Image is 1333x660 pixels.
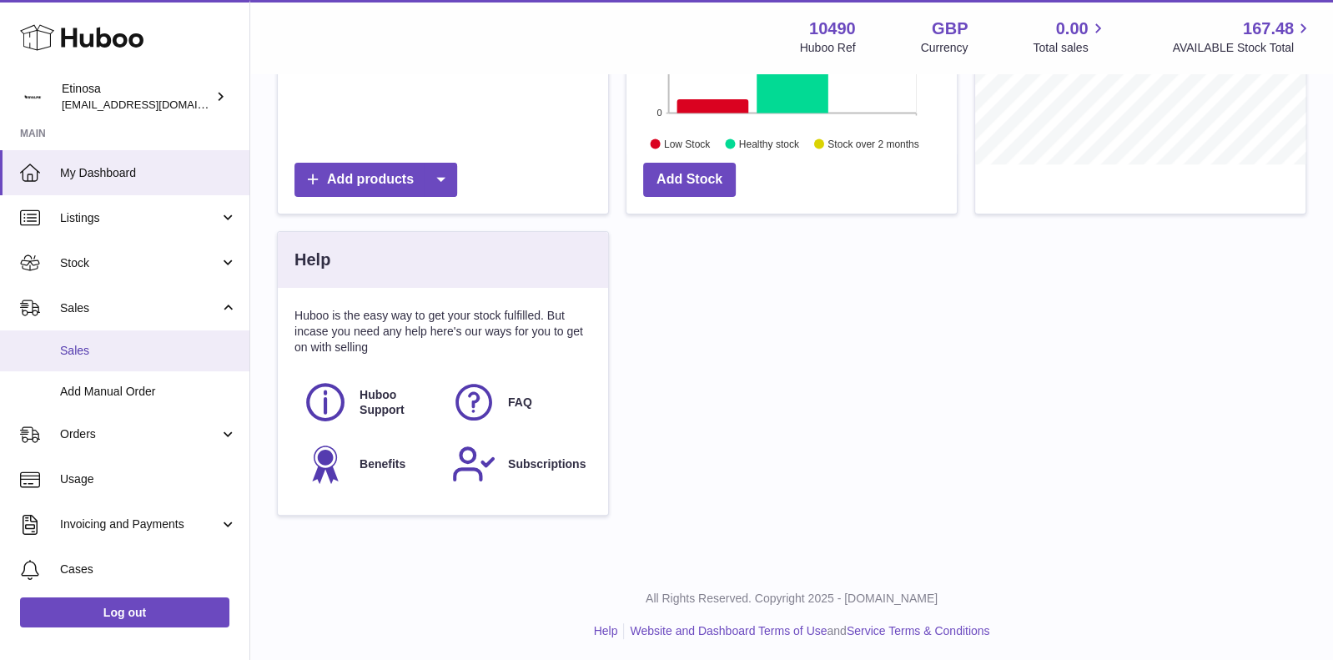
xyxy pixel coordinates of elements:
div: Huboo Ref [800,40,856,56]
a: Huboo Support [303,380,435,425]
h3: Help [294,249,330,271]
span: [EMAIL_ADDRESS][DOMAIN_NAME] [62,98,245,111]
a: 0.00 Total sales [1033,18,1107,56]
a: Help [594,624,618,637]
span: Total sales [1033,40,1107,56]
span: Listings [60,210,219,226]
span: Benefits [360,456,405,472]
a: Log out [20,597,229,627]
span: Orders [60,426,219,442]
a: Subscriptions [451,441,583,486]
span: Sales [60,300,219,316]
span: Usage [60,471,237,487]
a: Service Terms & Conditions [847,624,990,637]
div: Etinosa [62,81,212,113]
span: Cases [60,562,237,577]
span: 0.00 [1056,18,1089,40]
text: Healthy stock [739,138,800,149]
p: All Rights Reserved. Copyright 2025 - [DOMAIN_NAME] [264,591,1320,607]
span: Stock [60,255,219,271]
div: Currency [921,40,968,56]
p: Huboo is the easy way to get your stock fulfilled. But incase you need any help here's our ways f... [294,308,591,355]
span: My Dashboard [60,165,237,181]
a: FAQ [451,380,583,425]
strong: 10490 [809,18,856,40]
span: Add Manual Order [60,384,237,400]
a: Website and Dashboard Terms of Use [630,624,827,637]
span: Sales [60,343,237,359]
span: Subscriptions [508,456,586,472]
text: Low Stock [664,138,711,149]
span: FAQ [508,395,532,411]
span: 167.48 [1243,18,1294,40]
img: Wolphuk@gmail.com [20,84,45,109]
text: Stock over 2 months [827,138,918,149]
a: Add products [294,163,457,197]
text: 0 [656,108,661,118]
li: and [624,623,989,639]
span: AVAILABLE Stock Total [1172,40,1313,56]
strong: GBP [932,18,968,40]
a: 167.48 AVAILABLE Stock Total [1172,18,1313,56]
span: Invoicing and Payments [60,516,219,532]
a: Add Stock [643,163,736,197]
text: 12 [651,66,661,76]
span: Huboo Support [360,387,433,419]
a: Benefits [303,441,435,486]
